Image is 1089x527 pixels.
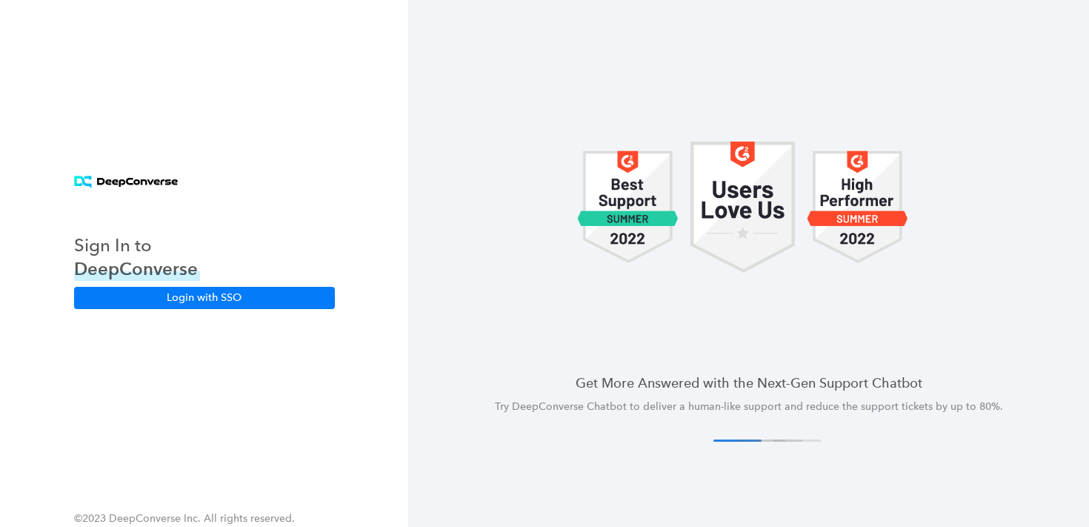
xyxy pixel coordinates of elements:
h3: DeepConverse [74,257,200,281]
h3: Sign In to [74,233,200,257]
img: carousel 1 [690,142,795,274]
button: 1 [713,440,762,442]
button: 2 [737,440,785,442]
img: horizontal logo [74,176,179,188]
span: Try DeepConverse Chatbot to deliver a human-like support and reduce the support tickets by up to ... [495,400,1003,413]
img: carousel 1 [577,142,679,274]
h4: Get More Answered with the Next-Gen Support Chatbot [444,374,1053,392]
button: 3 [755,440,803,442]
button: 4 [773,440,821,442]
span: ©2023 DeepConverse Inc. All rights reserved. [74,512,295,525]
button: Login with SSO [74,287,335,309]
img: carousel 1 [807,142,908,274]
